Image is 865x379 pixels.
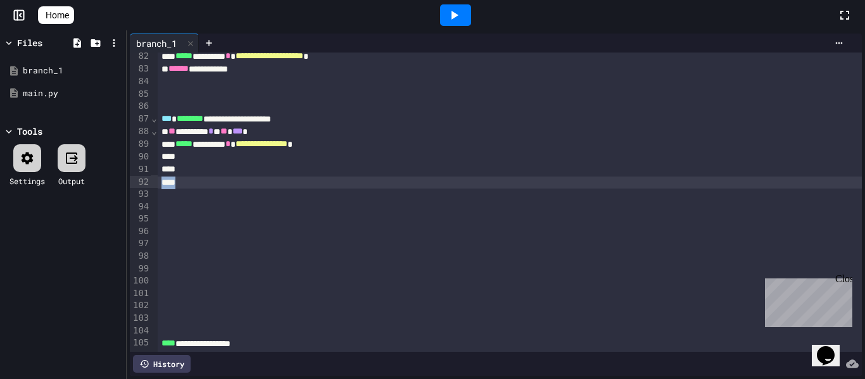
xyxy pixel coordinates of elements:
div: 101 [130,287,151,300]
div: Tools [17,125,42,138]
div: 104 [130,325,151,337]
span: Fold line [151,126,157,136]
div: 100 [130,275,151,287]
div: 105 [130,337,151,349]
div: Chat with us now!Close [5,5,87,80]
div: 90 [130,151,151,163]
div: 86 [130,100,151,113]
span: Fold line [151,113,157,123]
div: branch_1 [130,37,183,50]
div: 95 [130,213,151,225]
div: 99 [130,263,151,275]
div: Output [58,175,85,187]
div: branch_1 [23,65,122,77]
iframe: chat widget [760,273,852,327]
div: 89 [130,138,151,151]
iframe: chat widget [812,328,852,366]
div: 83 [130,63,151,75]
div: 103 [130,312,151,325]
div: 94 [130,201,151,213]
div: 97 [130,237,151,250]
div: branch_1 [130,34,199,53]
div: main.py [23,87,122,100]
div: 98 [130,250,151,263]
div: 87 [130,113,151,125]
div: 93 [130,188,151,201]
span: Home [46,9,69,22]
div: 85 [130,88,151,101]
div: Files [17,36,42,49]
div: History [133,355,191,373]
a: Home [38,6,74,24]
div: 92 [130,176,151,189]
div: 84 [130,75,151,88]
div: 102 [130,299,151,312]
div: 96 [130,225,151,238]
div: Settings [9,175,45,187]
div: 82 [130,50,151,63]
div: 88 [130,125,151,138]
div: 91 [130,163,151,176]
